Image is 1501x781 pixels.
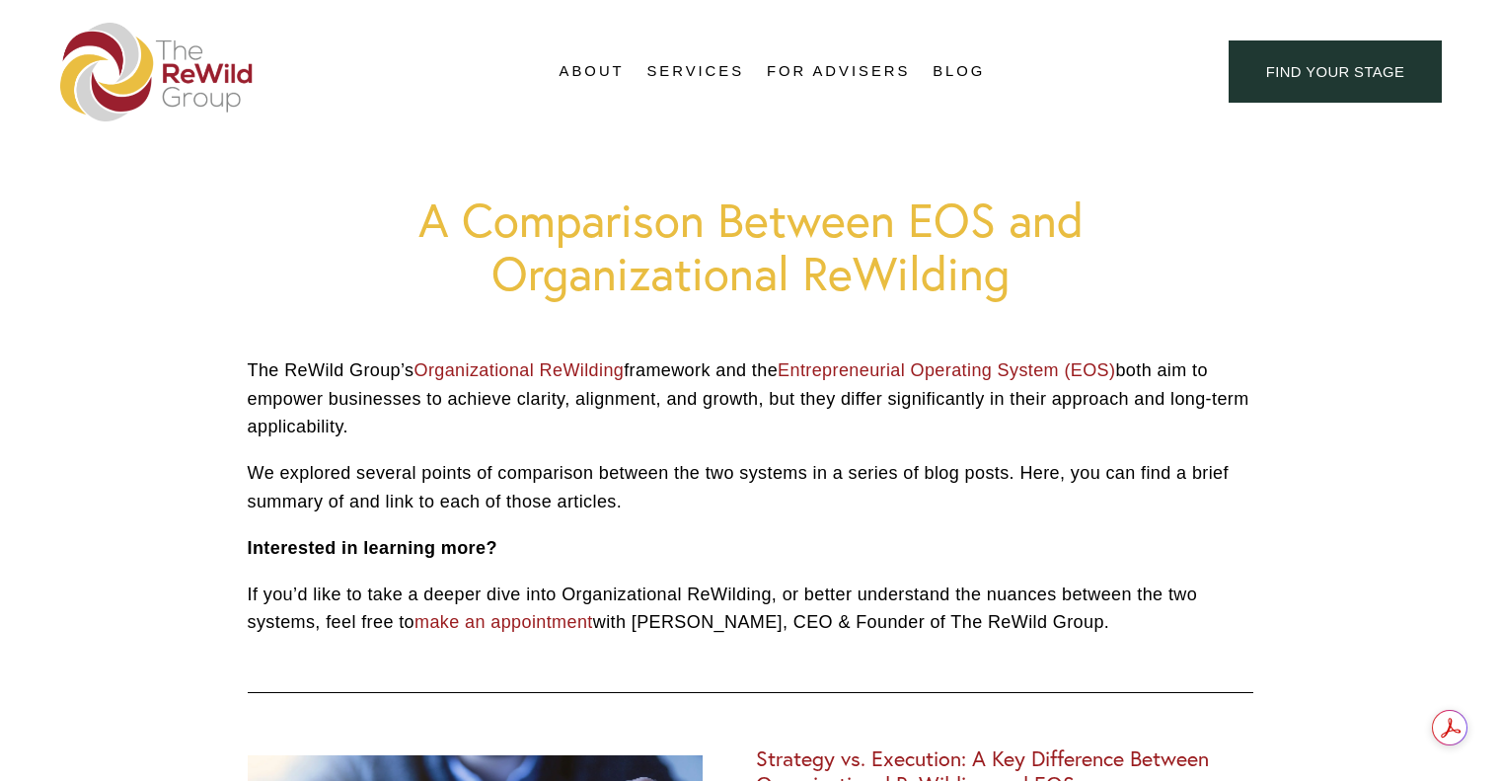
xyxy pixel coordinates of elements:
img: The ReWild Group [60,23,254,121]
a: Blog [933,57,985,87]
span: About [560,58,625,85]
strong: Interested in learning more? [248,538,497,558]
p: The ReWild Group’s framework and the both aim to empower businesses to achieve clarity, alignment... [248,356,1254,441]
a: Entrepreneurial Operating System (EOS) [778,360,1115,380]
a: Organizational ReWilding [414,360,625,380]
p: If you’d like to take a deeper dive into Organizational ReWilding, or better understand the nuanc... [248,581,1254,638]
a: For Advisers [767,57,910,87]
p: We explored several points of comparison between the two systems in a series of blog posts. Here,... [248,459,1254,516]
a: folder dropdown [646,57,744,87]
a: make an appointment [414,612,593,632]
a: folder dropdown [560,57,625,87]
span: Services [646,58,744,85]
h1: A Comparison Between EOS and Organizational ReWilding [248,194,1254,299]
a: find your stage [1229,40,1442,103]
